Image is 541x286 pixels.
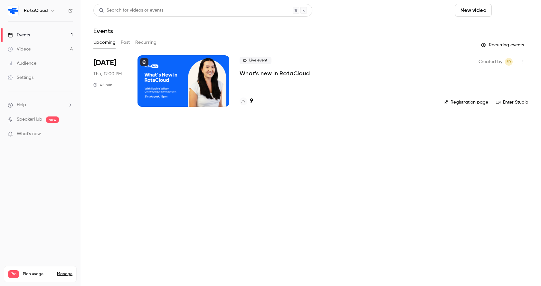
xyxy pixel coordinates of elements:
[8,270,19,278] span: Pro
[8,60,36,67] div: Audience
[494,4,528,17] button: Schedule
[443,99,488,106] a: Registration page
[496,99,528,106] a: Enter Studio
[507,58,511,66] span: ER
[455,4,492,17] button: New video
[8,46,31,52] div: Videos
[17,116,42,123] a: SpeakerHub
[135,37,157,48] button: Recurring
[24,7,48,14] h6: RotaCloud
[17,102,26,108] span: Help
[17,131,41,137] span: What's new
[121,37,130,48] button: Past
[93,58,116,68] span: [DATE]
[57,272,72,277] a: Manage
[8,102,73,108] li: help-dropdown-opener
[250,97,253,106] h4: 9
[240,97,253,106] a: 9
[240,57,271,64] span: Live event
[8,5,18,16] img: RotaCloud
[63,278,72,284] p: / 90
[93,27,113,35] h1: Events
[8,32,30,38] div: Events
[63,279,65,283] span: 4
[93,82,112,88] div: 45 min
[93,55,127,107] div: Aug 21 Thu, 12:00 PM (Europe/London)
[46,116,59,123] span: new
[23,272,53,277] span: Plan usage
[93,37,116,48] button: Upcoming
[8,278,20,284] p: Videos
[240,69,310,77] a: What's new in RotaCloud
[93,71,122,77] span: Thu, 12:00 PM
[8,74,33,81] div: Settings
[479,58,502,66] span: Created by
[478,40,528,50] button: Recurring events
[505,58,513,66] span: Ethan Rylett
[99,7,163,14] div: Search for videos or events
